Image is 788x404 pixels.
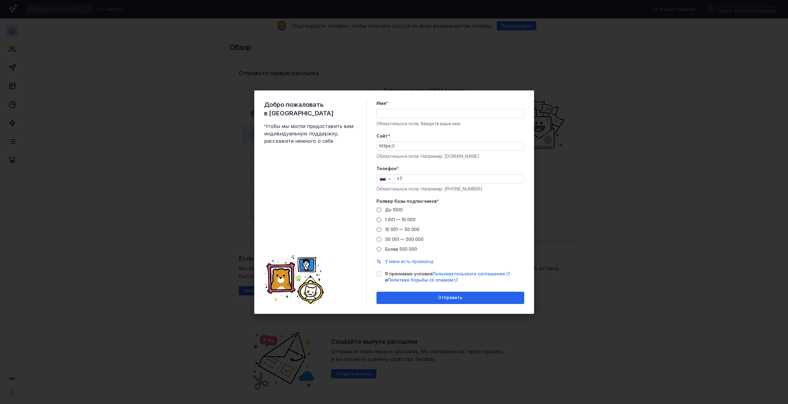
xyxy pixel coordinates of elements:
[376,153,524,159] div: Обязательное поле. Например: [DOMAIN_NAME]
[385,246,417,252] span: Более 500 000
[385,227,420,232] span: 10 001 — 50 000
[264,100,356,118] span: Добро пожаловать в [GEOGRAPHIC_DATA]
[264,122,356,145] span: Чтобы мы могли предоставить вам индивидуальную поддержку, расскажите немного о себе
[385,271,524,283] span: Я принимаю условия и
[432,271,505,276] span: Пользовательского соглашения
[385,207,403,212] span: До 1000
[376,186,524,192] div: Обязательное поле. Например: [PHONE_NUMBER]
[376,100,386,106] span: Имя
[376,121,524,127] div: Обязательное поле. Введите ваше имя
[438,295,462,300] span: Отправить
[376,292,524,304] button: Отправить
[385,259,434,264] span: У меня есть промокод
[385,237,424,242] span: 50 001 — 500 000
[388,277,458,282] a: Политики борьбы со спамом
[376,198,437,204] span: Размер базы подписчиков
[376,166,396,172] span: Телефон
[388,277,453,282] span: Политики борьбы со спамом
[376,133,388,139] span: Cайт
[385,258,434,265] button: У меня есть промокод
[432,271,510,276] a: Пользовательского соглашения
[385,217,416,222] span: 1 001 — 10 000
